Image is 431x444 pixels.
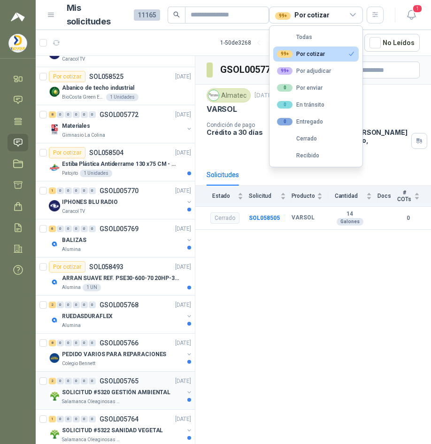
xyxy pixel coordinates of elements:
div: 0 [277,118,292,125]
div: Cerrado [277,135,317,142]
span: Solicitud [249,193,278,199]
button: 0Entregado [273,114,359,129]
p: Condición de pago [207,122,281,128]
div: 0 [73,302,80,308]
p: GSOL005768 [100,302,139,308]
div: Por enviar [277,84,323,92]
div: 0 [81,187,88,194]
th: Estado [195,186,249,207]
button: 0Por enviar [273,80,359,95]
h3: GSOL005771 [220,62,277,77]
div: Por cotizar [49,71,85,82]
a: Por cotizarSOL058504[DATE] Company LogoEstiba Plástica Antiderrame 130 x75 CM - Capacidad 180-200... [36,143,195,181]
div: Galones [337,218,363,226]
div: Almatec [207,88,251,102]
div: 1 UN [83,284,101,291]
a: 2 0 0 0 0 0 GSOL005765[DATE] Company LogoSOLICITUD #5320 GESTIÓN AMBIENTALSalamanca Oleaginosas SAS [49,375,193,405]
div: Entregado [277,118,323,125]
div: 0 [277,101,292,109]
div: 0 [73,416,80,422]
p: Salamanca Oleaginosas SAS [62,398,121,405]
div: 0 [57,111,64,118]
div: Por cotizar [49,147,85,158]
div: 0 [65,340,72,346]
p: BALIZAS [62,236,86,245]
span: 1 [412,4,423,13]
p: Crédito a 30 días [207,128,281,136]
p: ARRAN SUAVE REF. PSE30-600-70 20HP-30A [62,274,179,283]
button: Recibido [273,148,359,163]
p: SOL058504 [89,149,123,156]
div: Por cotizar [277,50,325,58]
button: 0En tránsito [273,97,359,112]
p: SOL058493 [89,264,123,270]
p: GSOL005772 [100,111,139,118]
a: 8 0 0 0 0 0 GSOL005772[DATE] Company LogoMaterialesGimnasio La Colina [49,109,193,139]
p: [DATE] [175,148,191,157]
p: Caracol TV [62,55,85,63]
div: 8 [49,340,56,346]
div: 0 [65,416,72,422]
div: 0 [89,378,96,384]
div: 0 [277,84,292,92]
p: GSOL005765 [100,378,139,384]
div: 0 [73,187,80,194]
p: [DATE] [175,415,191,424]
div: 0 [81,340,88,346]
button: Cerrado [273,131,359,146]
div: Por cotizar [275,10,329,20]
div: 1 [49,187,56,194]
div: 0 [65,226,72,232]
p: Patojito [62,170,78,177]
span: search [173,11,180,18]
span: Cantidad [328,193,364,199]
img: Company Logo [208,90,219,101]
div: 8 [49,111,56,118]
button: 1 [403,7,420,23]
div: 0 [81,302,88,308]
p: [DATE] [175,187,191,195]
p: [DATE] [175,301,191,310]
img: Company Logo [49,86,60,97]
div: 1 - 50 de 3268 [220,35,281,50]
h1: Mis solicitudes [67,1,126,29]
span: Producto [292,193,315,199]
span: Estado [207,193,236,199]
p: SOLICITUD #5320 GESTIÓN AMBIENTAL [62,388,170,397]
p: Gimnasio La Colina [62,132,105,139]
div: 0 [57,187,64,194]
div: 0 [89,302,96,308]
p: [DATE] [175,377,191,386]
b: VARSOL [292,214,315,222]
div: 2 [49,378,56,384]
th: # COTs [396,186,431,207]
a: 2 0 0 0 0 0 GSOL005768[DATE] Company LogoRUEDASDURAFLEXAlumina [49,299,193,329]
a: SOL058505 [249,215,280,221]
p: BioCosta Green Energy S.A.S [62,93,104,101]
div: 0 [89,340,96,346]
div: 0 [89,187,96,194]
a: 1 0 0 0 0 0 GSOL005770[DATE] Company LogoIPHONES BLU RADIOCaracol TV [49,185,193,215]
div: 1 [49,416,56,422]
p: Abanico de techo industrial [62,84,134,93]
p: [DATE] [175,263,191,272]
div: 99+ [277,67,292,75]
th: Cantidad [328,186,377,207]
p: GSOL005769 [100,226,139,232]
img: Company Logo [49,162,60,173]
span: # COTs [396,189,412,203]
p: RUEDASDURAFLEX [62,312,113,321]
div: 1 Unidades [106,93,139,101]
p: GSOL005770 [100,187,139,194]
div: 0 [57,226,64,232]
p: GSOL005766 [100,340,139,346]
div: 2 [49,302,56,308]
button: Todas [273,30,359,45]
div: 1 Unidades [80,170,112,177]
p: Salamanca Oleaginosas SAS [62,436,121,444]
p: Materiales [62,122,90,131]
div: 99+ [275,12,291,20]
p: PEDIDO VARIOS PARA REPARACIONES [62,350,166,359]
img: Logo peakr [11,11,25,23]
